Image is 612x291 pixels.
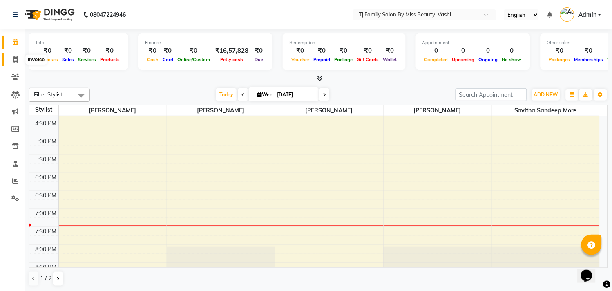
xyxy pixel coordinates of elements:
div: 4:30 PM [34,119,58,128]
div: ₹0 [35,46,60,56]
div: 0 [500,46,524,56]
div: 6:30 PM [34,191,58,200]
div: Invoice [26,55,47,65]
div: 0 [422,46,450,56]
span: ADD NEW [534,92,558,98]
span: Due [252,57,265,63]
span: Card [161,57,175,63]
span: Gift Cards [355,57,381,63]
iframe: chat widget [578,258,604,283]
span: Wallet [381,57,399,63]
span: Package [332,57,355,63]
div: ₹0 [332,46,355,56]
span: [PERSON_NAME] [167,105,275,116]
div: ₹16,57,828 [212,46,252,56]
span: Prepaid [311,57,332,63]
div: ₹0 [572,46,605,56]
span: Admin [578,11,596,19]
input: Search Appointment [456,88,527,101]
span: Filter Stylist [34,91,63,98]
div: ₹0 [355,46,381,56]
button: ADD NEW [532,89,560,101]
div: Redemption [289,39,399,46]
div: Finance [145,39,266,46]
span: Memberships [572,57,605,63]
span: Sales [60,57,76,63]
span: Cash [145,57,161,63]
span: Online/Custom [175,57,212,63]
div: 6:00 PM [34,173,58,182]
div: Total [35,39,122,46]
div: ₹0 [175,46,212,56]
b: 08047224946 [90,3,126,26]
div: ₹0 [161,46,175,56]
span: 1 / 2 [40,274,51,283]
div: 8:30 PM [34,263,58,272]
span: Ongoing [477,57,500,63]
div: ₹0 [252,46,266,56]
img: logo [21,3,77,26]
div: ₹0 [76,46,98,56]
div: ₹0 [311,46,332,56]
span: Completed [422,57,450,63]
div: Appointment [422,39,524,46]
div: ₹0 [289,46,311,56]
img: Admin [560,7,574,22]
span: Petty cash [219,57,246,63]
span: Packages [547,57,572,63]
div: 7:30 PM [34,227,58,236]
span: [PERSON_NAME] [275,105,383,116]
span: Services [76,57,98,63]
div: 8:00 PM [34,245,58,254]
div: Stylist [29,105,58,114]
input: 2025-09-03 [275,89,315,101]
div: ₹0 [60,46,76,56]
span: Upcoming [450,57,477,63]
span: savitha sandeep more [492,105,600,116]
span: Today [216,88,237,101]
div: 5:30 PM [34,155,58,164]
div: 0 [450,46,477,56]
span: [PERSON_NAME] [384,105,491,116]
div: ₹0 [145,46,161,56]
span: Products [98,57,122,63]
div: 5:00 PM [34,137,58,146]
span: Voucher [289,57,311,63]
div: ₹0 [547,46,572,56]
div: ₹0 [381,46,399,56]
div: ₹0 [98,46,122,56]
div: 0 [477,46,500,56]
span: [PERSON_NAME] [59,105,167,116]
span: Wed [255,92,275,98]
div: 7:00 PM [34,209,58,218]
span: No show [500,57,524,63]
